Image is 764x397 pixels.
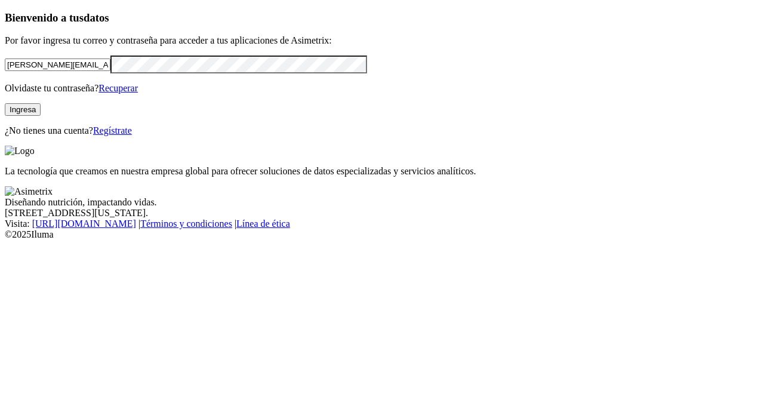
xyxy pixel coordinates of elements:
p: La tecnología que creamos en nuestra empresa global para ofrecer soluciones de datos especializad... [5,166,759,177]
img: Logo [5,146,35,156]
input: Tu correo [5,59,110,71]
a: Términos y condiciones [140,218,232,229]
p: Por favor ingresa tu correo y contraseña para acceder a tus aplicaciones de Asimetrix: [5,35,759,46]
h3: Bienvenido a tus [5,11,759,24]
a: Regístrate [93,125,132,136]
span: datos [84,11,109,24]
div: © 2025 Iluma [5,229,759,240]
img: Asimetrix [5,186,53,197]
p: ¿No tienes una cuenta? [5,125,759,136]
button: Ingresa [5,103,41,116]
a: [URL][DOMAIN_NAME] [32,218,136,229]
p: Olvidaste tu contraseña? [5,83,759,94]
div: Visita : | | [5,218,759,229]
a: Recuperar [98,83,138,93]
div: [STREET_ADDRESS][US_STATE]. [5,208,759,218]
div: Diseñando nutrición, impactando vidas. [5,197,759,208]
a: Línea de ética [236,218,290,229]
